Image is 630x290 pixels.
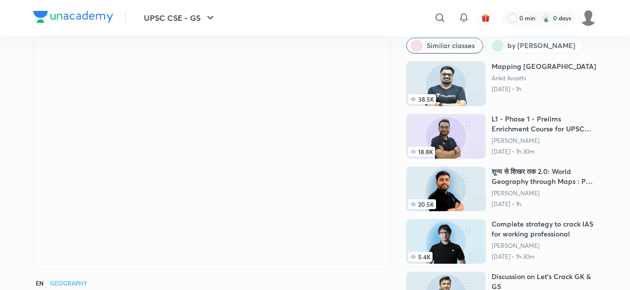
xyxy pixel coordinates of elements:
[492,219,597,239] h6: Complete strategy to crack IAS for working professional
[408,94,436,104] span: 38.5K
[492,200,597,208] p: [DATE] • 1h
[492,74,596,82] a: Ankit Avasthi
[406,38,483,54] button: Similar classes
[478,10,494,26] button: avatar
[492,137,597,145] a: [PERSON_NAME]
[33,11,113,23] img: Company Logo
[492,189,597,197] a: [PERSON_NAME]
[492,242,597,250] a: [PERSON_NAME]
[481,13,490,22] img: avatar
[492,85,596,93] p: [DATE] • 1h
[33,278,46,289] span: EN
[492,148,597,156] p: [DATE] • 1h 30m
[427,41,475,51] span: Similar classes
[34,36,390,269] iframe: Class
[580,9,597,26] img: Aayushi Kashyap
[492,167,597,186] h6: शून्य से शिखर तक 2.0: World Geography through Maps : Part I
[50,280,87,286] h4: Geography
[492,114,597,134] h6: L1 - Phase 1 - Prelims Enrichment Course for UPSC 2024 - [PERSON_NAME]
[138,8,222,28] button: UPSC CSE - GS
[408,252,433,262] span: 5.4K
[541,13,551,23] img: streak
[33,11,113,25] a: Company Logo
[507,41,575,51] span: by Sudarshan Gurjar
[487,38,584,54] button: by Sudarshan Gurjar
[408,147,435,157] span: 18.8K
[492,253,597,261] p: [DATE] • 1h 30m
[408,199,436,209] span: 20.5K
[492,61,596,71] h6: Mapping [GEOGRAPHIC_DATA]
